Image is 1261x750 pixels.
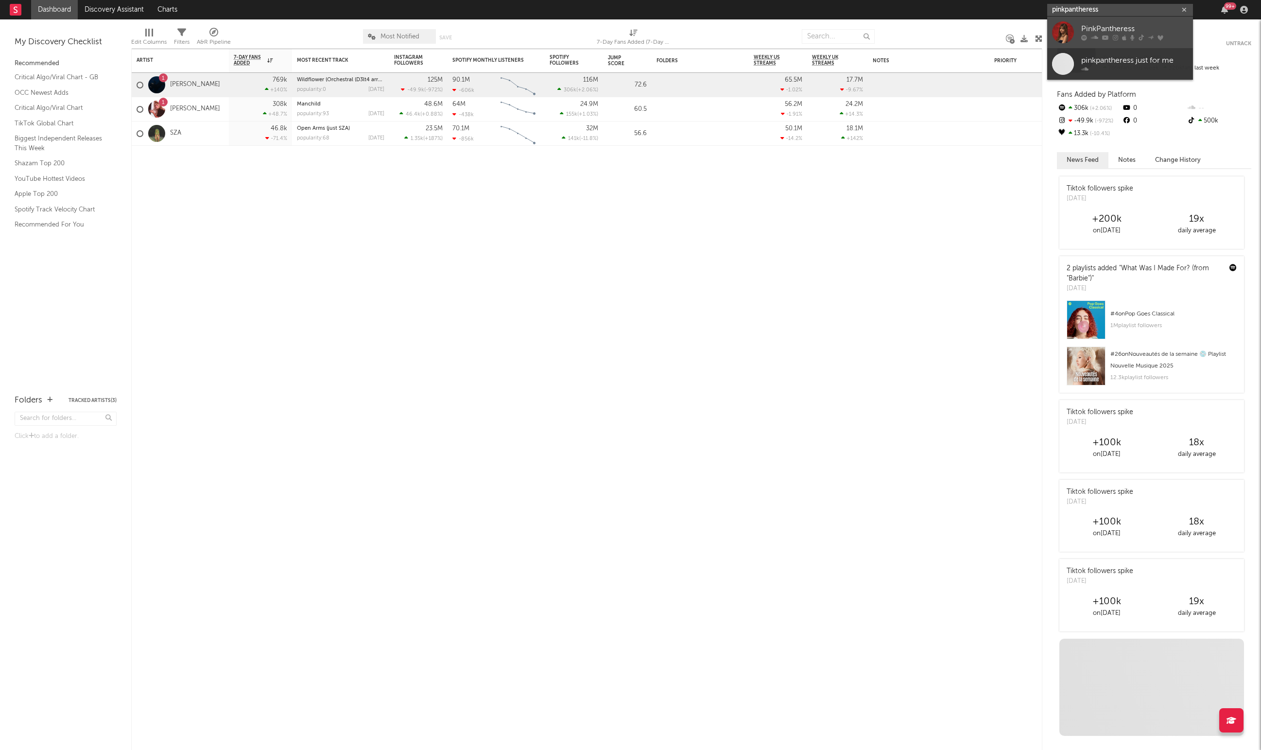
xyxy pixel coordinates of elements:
div: 56.2M [785,101,802,107]
span: +2.06 % [578,87,597,93]
div: Edit Columns [131,36,167,48]
div: 1M playlist followers [1110,320,1237,331]
div: -856k [452,136,474,142]
span: 141k [568,136,579,141]
div: 19 x [1152,213,1242,225]
div: 7-Day Fans Added (7-Day Fans Added) [597,36,670,48]
div: 70.1M [452,125,469,132]
div: Click to add a folder. [15,431,117,442]
a: Shazam Top 200 [15,158,107,169]
span: +1.03 % [579,112,597,117]
div: Priority [994,58,1033,64]
button: Untrack [1226,39,1251,49]
div: [DATE] [368,111,384,117]
a: Apple Top 200 [15,189,107,199]
div: Filters [174,24,190,52]
span: 306k [564,87,576,93]
div: pinkpantheress just for me [1081,55,1188,67]
div: [DATE] [368,136,384,141]
div: -49.9k [1057,115,1122,127]
a: Biggest Independent Releases This Week [15,133,107,153]
span: Weekly UK Streams [812,54,848,66]
span: +2.06 % [1088,106,1112,111]
div: [DATE] [368,87,384,92]
div: Jump Score [608,55,632,67]
div: Tiktok followers spike [1067,566,1133,576]
div: Recommended [15,58,117,70]
div: -438k [452,111,474,118]
div: 769k [273,77,287,83]
div: ( ) [557,87,598,93]
div: ( ) [560,111,598,117]
div: +100k [1062,596,1152,608]
span: +187 % [425,136,441,141]
div: 23.5M [426,125,443,132]
div: ( ) [401,87,443,93]
div: 17.7M [846,77,863,83]
div: A&R Pipeline [197,24,231,52]
span: 155k [566,112,577,117]
div: Spotify Monthly Listeners [452,57,525,63]
a: Open Arms (just SZA) [297,126,350,131]
div: -- [1187,102,1251,115]
div: +142 % [841,135,863,141]
input: Search for folders... [15,412,117,426]
div: 24.2M [846,101,863,107]
div: 2 playlists added [1067,263,1222,284]
div: 56.6 [608,128,647,140]
div: Tiktok followers spike [1067,487,1133,497]
div: +100k [1062,516,1152,528]
div: popularity: 68 [297,136,329,141]
div: 50.1M [785,125,802,132]
div: on [DATE] [1062,225,1152,237]
a: SZA [170,129,181,138]
svg: Chart title [496,97,540,122]
span: +0.88 % [422,112,441,117]
a: [PERSON_NAME] [170,81,220,89]
div: Instagram Followers [394,54,428,66]
a: YouTube Hottest Videos [15,174,107,184]
a: Recommended For You [15,219,107,230]
span: -972 % [426,87,441,93]
div: 64M [452,101,466,107]
a: TikTok Global Chart [15,118,107,129]
div: Edit Columns [131,24,167,52]
div: 125M [428,77,443,83]
span: Fans Added by Platform [1057,91,1136,98]
a: [PERSON_NAME] [170,105,220,113]
button: Save [439,35,452,40]
div: daily average [1152,449,1242,460]
div: Tiktok followers spike [1067,407,1133,418]
input: Search... [802,29,875,44]
div: 500k [1187,115,1251,127]
div: Tiktok followers spike [1067,184,1133,194]
span: Most Notified [380,34,419,40]
div: # 26 on Nouveautés de la semaine 💿 Playlist Nouvelle Musique 2025 [1110,349,1237,372]
div: # 4 on Pop Goes Classical [1110,308,1237,320]
div: daily average [1152,528,1242,540]
a: Wildflower (Orchestral (D3lt4 arrang.) [297,77,391,83]
div: 99 + [1224,2,1236,10]
div: +48.7 % [263,111,287,117]
div: 7-Day Fans Added (7-Day Fans Added) [597,24,670,52]
div: on [DATE] [1062,608,1152,619]
div: 306k [1057,102,1122,115]
span: 1.35k [411,136,423,141]
div: -606k [452,87,474,93]
div: ( ) [404,135,443,141]
div: 48.6M [424,101,443,107]
div: 72.6 [608,79,647,91]
div: [DATE] [1067,284,1222,294]
div: +100k [1062,437,1152,449]
div: +140 % [265,87,287,93]
div: popularity: 93 [297,111,329,117]
div: My Discovery Checklist [15,36,117,48]
div: 18 x [1152,437,1242,449]
div: Artist [137,57,209,63]
div: Filters [174,36,190,48]
a: Spotify Track Velocity Chart [15,204,107,215]
div: A&R Pipeline [197,36,231,48]
div: ( ) [562,135,598,141]
div: +200k [1062,213,1152,225]
span: -49.9k [407,87,424,93]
